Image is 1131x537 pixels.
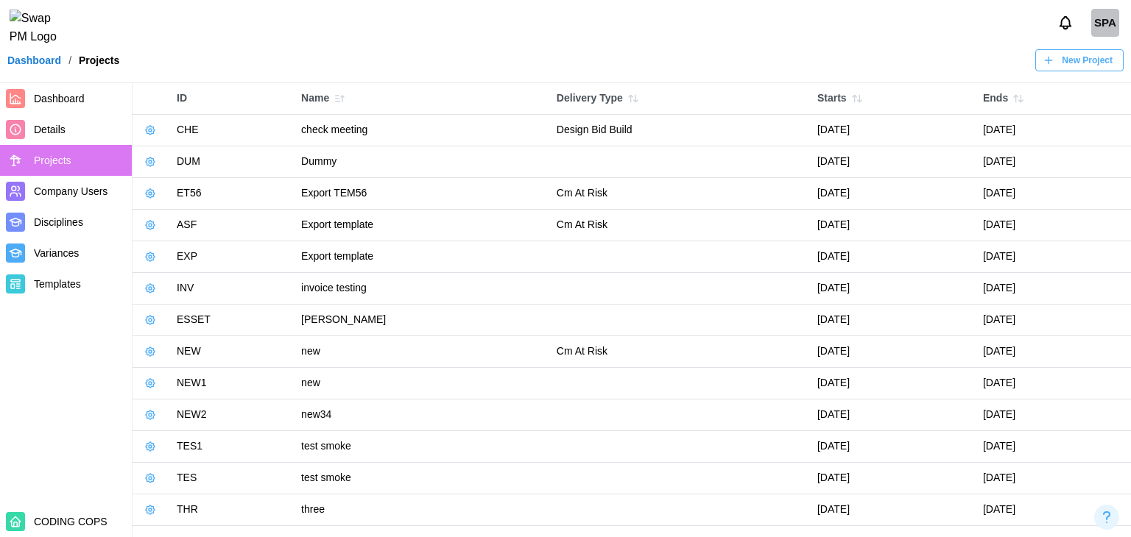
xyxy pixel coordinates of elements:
[549,115,810,146] td: Design Bid Build
[34,124,66,135] span: Details
[810,399,976,431] td: [DATE]
[810,494,976,526] td: [DATE]
[140,310,161,330] button: View Project
[169,399,294,431] td: NEW2
[549,210,810,241] td: Cm At Risk
[294,273,549,305] td: invoice testing
[34,247,79,259] span: Variances
[169,305,294,336] td: ESSET
[34,216,83,228] span: Disciplines
[810,305,976,336] td: [DATE]
[976,431,1131,463] td: [DATE]
[976,368,1131,399] td: [DATE]
[169,431,294,463] td: TES1
[34,154,71,166] span: Projects
[810,431,976,463] td: [DATE]
[810,368,976,399] td: [DATE]
[140,499,161,520] button: View Project
[34,516,108,527] span: CODING COPS
[810,146,976,178] td: [DATE]
[810,178,976,210] td: [DATE]
[294,305,549,336] td: [PERSON_NAME]
[169,494,294,526] td: THR
[140,246,161,267] button: View Project
[294,431,549,463] td: test smoke
[169,241,294,273] td: EXP
[301,88,542,109] div: Name
[140,341,161,362] button: View Project
[976,115,1131,146] td: [DATE]
[79,55,119,65] div: Projects
[976,146,1131,178] td: [DATE]
[976,494,1131,526] td: [DATE]
[140,183,161,204] button: View Project
[169,336,294,368] td: NEW
[294,115,549,146] td: check meeting
[294,494,549,526] td: three
[169,368,294,399] td: NEW1
[140,152,161,172] button: View Project
[810,463,976,494] td: [DATE]
[294,241,549,273] td: Export template
[140,278,161,299] button: View Project
[140,405,161,425] button: View Project
[983,88,1124,109] div: Ends
[294,146,549,178] td: Dummy
[34,278,81,290] span: Templates
[810,115,976,146] td: [DATE]
[140,468,161,488] button: View Project
[169,273,294,305] td: INV
[1091,9,1119,37] div: SPA
[810,210,976,241] td: [DATE]
[140,373,161,394] button: View Project
[294,399,549,431] td: new34
[169,115,294,146] td: CHE
[817,88,968,109] div: Starts
[549,336,810,368] td: Cm At Risk
[976,273,1131,305] td: [DATE]
[557,88,803,109] div: Delivery Type
[976,336,1131,368] td: [DATE]
[294,368,549,399] td: new
[34,93,85,104] span: Dashboard
[294,336,549,368] td: new
[177,90,286,107] div: ID
[10,10,69,46] img: Swap PM Logo
[810,273,976,305] td: [DATE]
[294,178,549,210] td: Export TEM56
[1091,9,1119,37] a: SShetty platform admin
[1053,10,1078,35] button: Notifications
[169,463,294,494] td: TES
[140,436,161,457] button: View Project
[976,399,1131,431] td: [DATE]
[976,178,1131,210] td: [DATE]
[7,55,61,65] a: Dashboard
[169,210,294,241] td: ASF
[976,463,1131,494] td: [DATE]
[810,241,976,273] td: [DATE]
[34,185,108,197] span: Company Users
[169,146,294,178] td: DUM
[976,305,1131,336] td: [DATE]
[1035,49,1124,71] a: New Project
[976,241,1131,273] td: [DATE]
[810,336,976,368] td: [DATE]
[294,210,549,241] td: Export template
[140,215,161,235] button: View Project
[169,178,294,210] td: ET56
[1062,50,1113,71] span: New Project
[68,55,71,65] div: /
[549,178,810,210] td: Cm At Risk
[294,463,549,494] td: test smoke
[976,210,1131,241] td: [DATE]
[140,120,161,141] button: View Project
